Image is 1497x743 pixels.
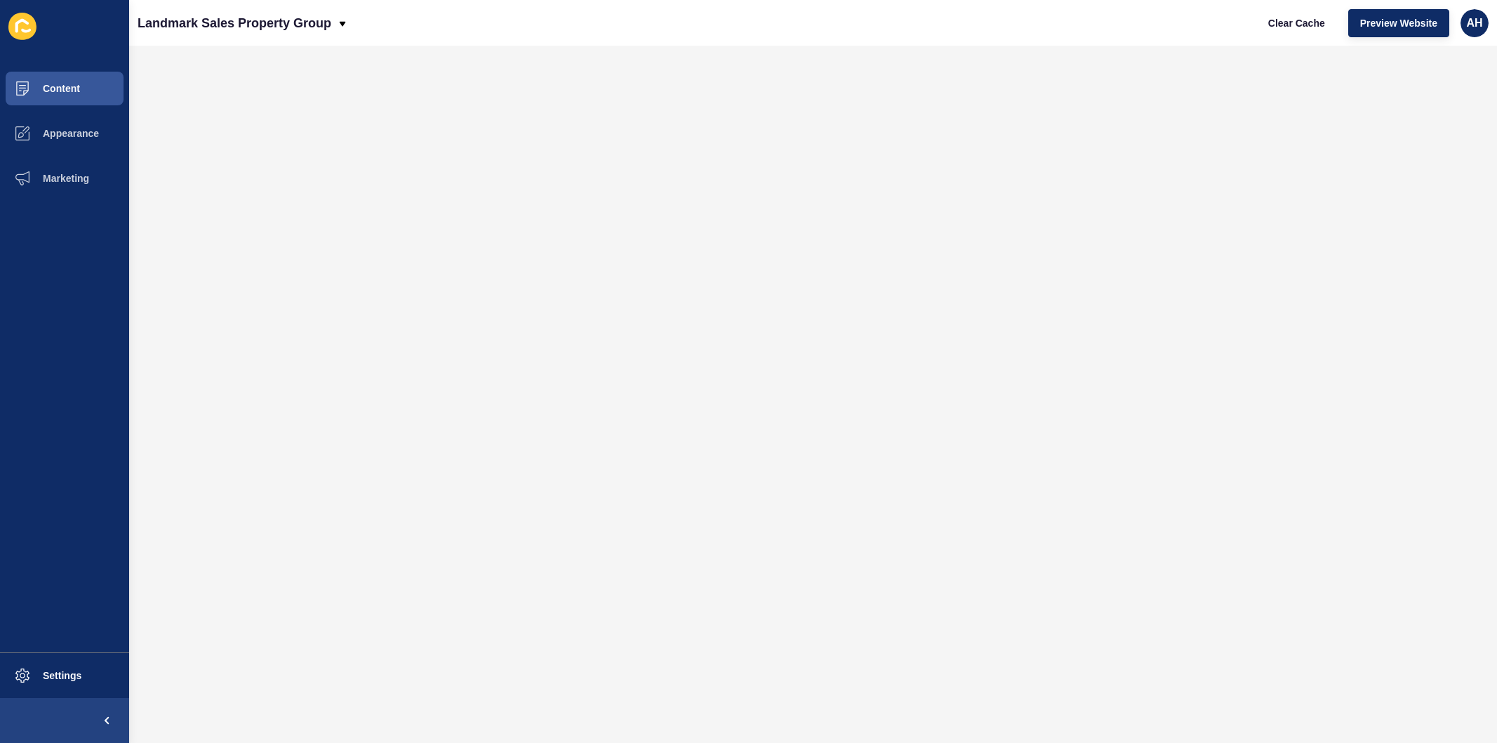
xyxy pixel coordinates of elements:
span: Preview Website [1360,16,1437,30]
button: Preview Website [1348,9,1449,37]
p: Landmark Sales Property Group [138,6,331,41]
span: AH [1466,16,1482,30]
span: Clear Cache [1268,16,1325,30]
button: Clear Cache [1256,9,1337,37]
